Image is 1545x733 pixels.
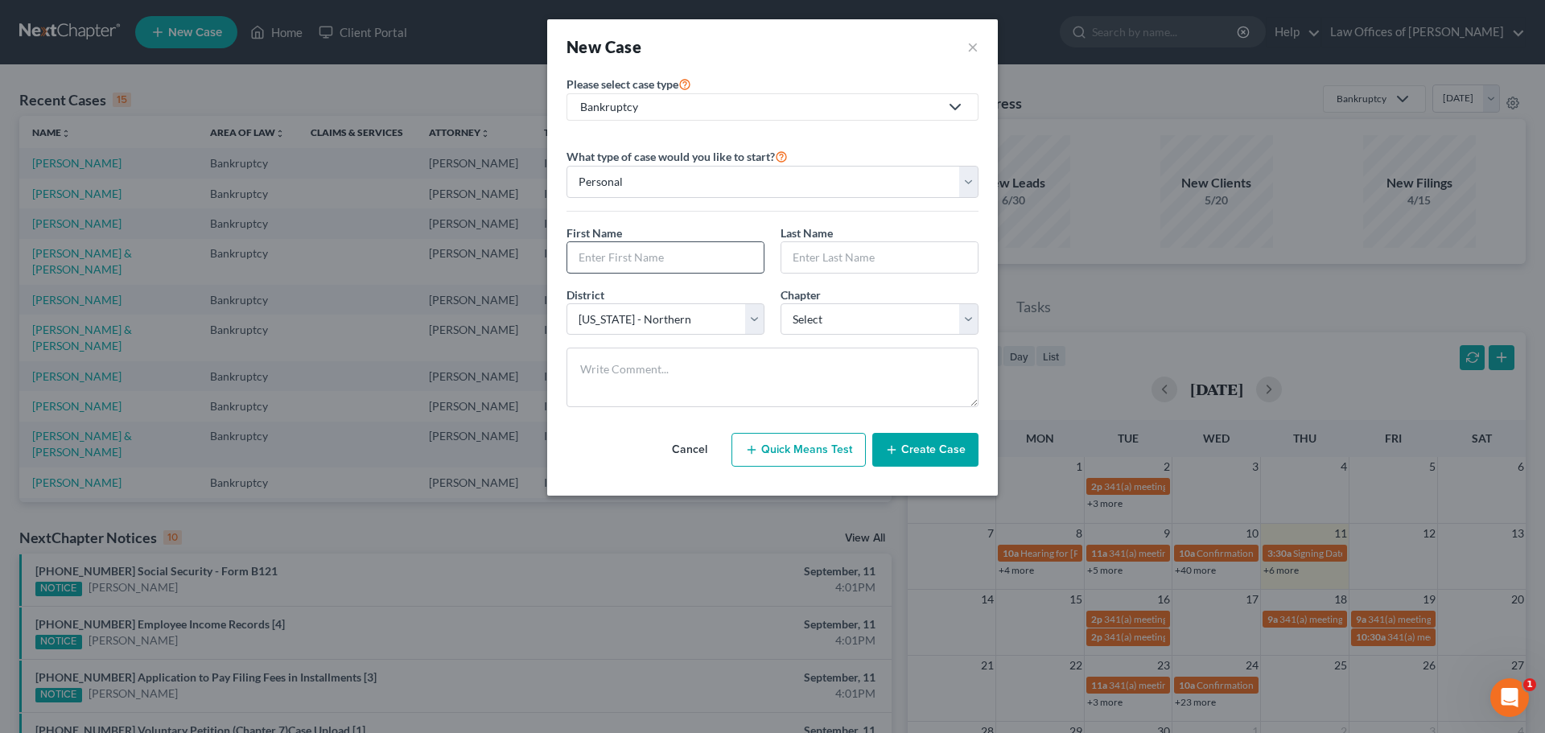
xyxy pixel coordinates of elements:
button: Quick Means Test [731,433,866,467]
span: Last Name [781,226,833,240]
span: Chapter [781,288,821,302]
label: What type of case would you like to start? [566,146,788,166]
button: × [967,35,978,58]
span: 1 [1523,678,1536,691]
input: Enter First Name [567,242,764,273]
span: First Name [566,226,622,240]
iframe: Intercom live chat [1490,678,1529,717]
span: District [566,288,604,302]
div: Bankruptcy [580,99,939,115]
button: Create Case [872,433,978,467]
input: Enter Last Name [781,242,978,273]
strong: New Case [566,37,641,56]
button: Cancel [654,434,725,466]
span: Please select case type [566,77,678,91]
